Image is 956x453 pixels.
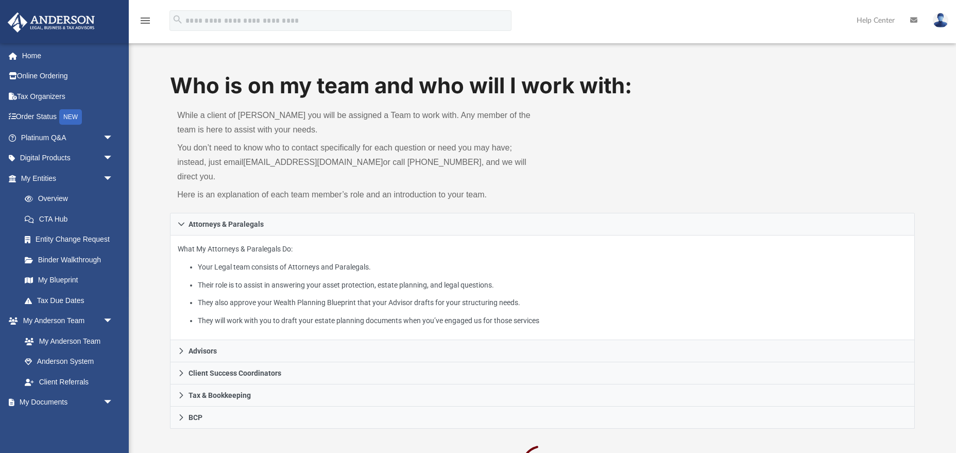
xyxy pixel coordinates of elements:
[7,168,129,189] a: My Entitiesarrow_drop_down
[177,108,535,137] p: While a client of [PERSON_NAME] you will be assigned a Team to work with. Any member of the team ...
[170,71,914,101] h1: Who is on my team and who will I work with:
[7,86,129,107] a: Tax Organizers
[170,407,914,429] a: BCP
[178,243,907,327] p: What My Attorneys & Paralegals Do:
[189,370,281,377] span: Client Success Coordinators
[103,127,124,148] span: arrow_drop_down
[14,249,129,270] a: Binder Walkthrough
[170,362,914,384] a: Client Success Coordinators
[170,384,914,407] a: Tax & Bookkeeping
[189,392,251,399] span: Tax & Bookkeeping
[189,414,202,421] span: BCP
[7,127,129,148] a: Platinum Q&Aarrow_drop_down
[198,296,907,309] li: They also approve your Wealth Planning Blueprint that your Advisor drafts for your structuring ne...
[177,188,535,202] p: Here is an explanation of each team member’s role and an introduction to your team.
[14,189,129,209] a: Overview
[198,279,907,292] li: Their role is to assist in answering your asset protection, estate planning, and legal questions.
[14,209,129,229] a: CTA Hub
[198,261,907,274] li: Your Legal team consists of Attorneys and Paralegals.
[14,229,129,250] a: Entity Change Request
[14,412,118,433] a: Box
[59,109,82,125] div: NEW
[189,347,217,355] span: Advisors
[139,20,151,27] a: menu
[177,141,535,184] p: You don’t need to know who to contact specifically for each question or need you may have; instea...
[5,12,98,32] img: Anderson Advisors Platinum Portal
[170,236,914,340] div: Attorneys & Paralegals
[14,372,124,392] a: Client Referrals
[7,311,124,331] a: My Anderson Teamarrow_drop_down
[7,66,129,87] a: Online Ordering
[172,14,183,25] i: search
[14,351,124,372] a: Anderson System
[243,158,383,166] a: [EMAIL_ADDRESS][DOMAIN_NAME]
[103,148,124,169] span: arrow_drop_down
[7,107,129,128] a: Order StatusNEW
[14,290,129,311] a: Tax Due Dates
[7,392,124,413] a: My Documentsarrow_drop_down
[933,13,948,28] img: User Pic
[170,213,914,236] a: Attorneys & Paralegals
[139,14,151,27] i: menu
[198,314,907,327] li: They will work with you to draft your estate planning documents when you’ve engaged us for those ...
[14,270,124,291] a: My Blueprint
[103,311,124,332] span: arrow_drop_down
[170,340,914,362] a: Advisors
[14,331,118,351] a: My Anderson Team
[103,392,124,413] span: arrow_drop_down
[7,148,129,169] a: Digital Productsarrow_drop_down
[7,45,129,66] a: Home
[189,221,264,228] span: Attorneys & Paralegals
[103,168,124,189] span: arrow_drop_down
